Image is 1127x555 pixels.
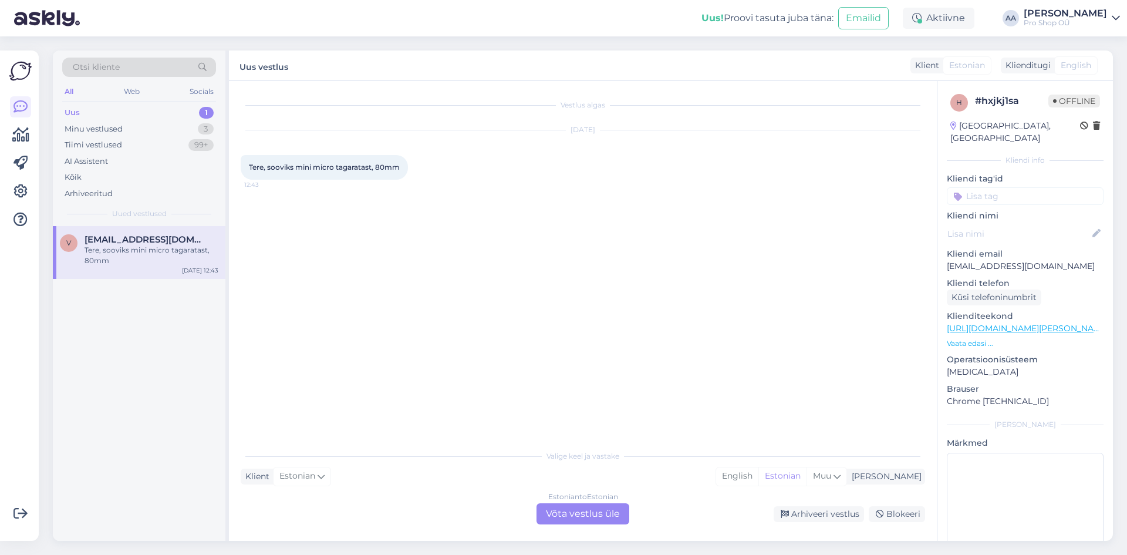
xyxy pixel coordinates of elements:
div: # hxjkj1sa [975,94,1048,108]
span: v [66,238,71,247]
div: AI Assistent [65,156,108,167]
b: Uus! [701,12,724,23]
div: AA [1003,10,1019,26]
div: 1 [199,107,214,119]
p: [MEDICAL_DATA] [947,366,1104,378]
span: 12:43 [244,180,288,189]
a: [PERSON_NAME]Pro Shop OÜ [1024,9,1120,28]
div: Võta vestlus üle [536,503,629,524]
div: 99+ [188,139,214,151]
div: Küsi telefoninumbrit [947,290,1041,305]
div: Minu vestlused [65,123,123,135]
button: Emailid [838,7,889,29]
div: Arhiveeritud [65,188,113,200]
p: Brauser [947,383,1104,395]
div: Kliendi info [947,155,1104,166]
div: Proovi tasuta juba täna: [701,11,834,25]
span: Muu [813,470,831,481]
div: Web [122,84,142,99]
div: Klient [241,470,269,483]
div: 3 [198,123,214,135]
p: Märkmed [947,437,1104,449]
span: English [1061,59,1091,72]
div: Estonian to Estonian [548,492,618,502]
div: [DATE] 12:43 [182,266,218,275]
span: Estonian [949,59,985,72]
p: Kliendi telefon [947,277,1104,290]
div: [PERSON_NAME] [947,419,1104,430]
div: All [62,84,76,99]
p: Kliendi tag'id [947,173,1104,185]
div: Vestlus algas [241,100,925,110]
div: Uus [65,107,80,119]
p: Klienditeekond [947,310,1104,322]
p: Kliendi email [947,248,1104,260]
label: Uus vestlus [239,58,288,73]
div: Kõik [65,171,82,183]
input: Lisa tag [947,187,1104,205]
span: h [956,98,962,107]
div: Klienditugi [1001,59,1051,72]
img: Askly Logo [9,60,32,82]
span: Otsi kliente [73,61,120,73]
div: Tiimi vestlused [65,139,122,151]
div: Valige keel ja vastake [241,451,925,462]
div: Pro Shop OÜ [1024,18,1107,28]
div: Blokeeri [869,506,925,522]
div: Tere, sooviks mini micro tagaratast, 80mm [85,245,218,266]
div: English [716,467,758,485]
span: Tere, sooviks mini micro tagaratast, 80mm [249,163,400,171]
div: Aktiivne [903,8,974,29]
div: [DATE] [241,125,925,135]
p: Operatsioonisüsteem [947,354,1104,366]
p: Kliendi nimi [947,210,1104,222]
div: Socials [187,84,216,99]
div: [PERSON_NAME] [1024,9,1107,18]
input: Lisa nimi [947,227,1090,240]
p: Vaata edasi ... [947,338,1104,349]
span: vassili.gaistruk@gmail.com [85,234,207,245]
p: Chrome [TECHNICAL_ID] [947,395,1104,408]
div: [PERSON_NAME] [847,470,922,483]
span: Offline [1048,95,1100,107]
div: [GEOGRAPHIC_DATA], [GEOGRAPHIC_DATA] [950,120,1080,144]
span: Uued vestlused [112,208,167,219]
p: [EMAIL_ADDRESS][DOMAIN_NAME] [947,260,1104,273]
div: Estonian [758,467,807,485]
a: [URL][DOMAIN_NAME][PERSON_NAME] [947,323,1109,334]
div: Klient [910,59,939,72]
div: Arhiveeri vestlus [774,506,864,522]
span: Estonian [279,470,315,483]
